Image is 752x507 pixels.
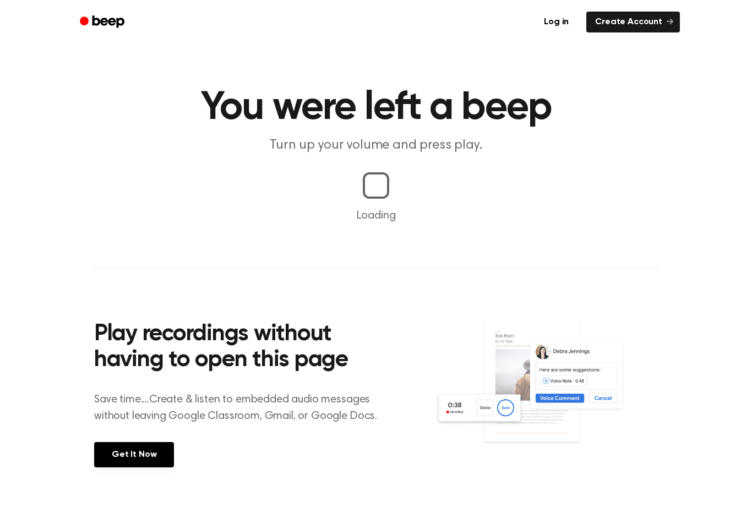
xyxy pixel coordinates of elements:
p: Save time....Create & listen to embedded audio messages without leaving Google Classroom, Gmail, ... [94,391,391,424]
p: Turn up your volume and press play. [165,137,587,155]
h2: Play recordings without having to open this page [94,321,391,374]
h1: You were left a beep [94,88,658,128]
a: Create Account [586,12,680,32]
p: Loading [13,208,739,224]
img: Voice Comments on Docs and Recording Widget [435,318,658,466]
a: Beep [72,12,134,33]
a: Get It Now [94,442,174,467]
a: Log in [533,9,580,35]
